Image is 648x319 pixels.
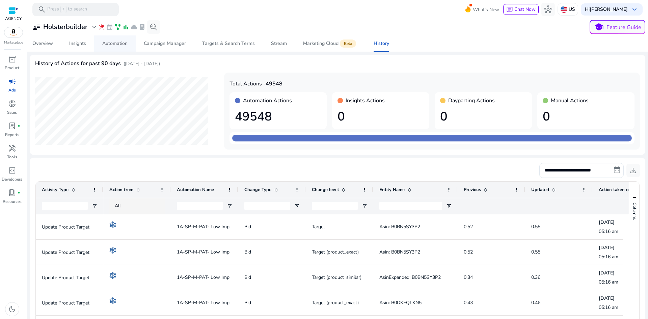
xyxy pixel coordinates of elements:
[464,274,473,281] span: 0.34
[531,274,540,281] span: 0.36
[346,98,385,104] h4: Insights Actions
[244,249,251,255] span: Bid
[42,245,97,259] p: Update Product Target
[42,296,97,310] p: Update Product Target
[102,41,128,46] div: Automation
[464,223,473,230] span: 0.52
[47,6,87,13] p: Press to search
[8,77,16,85] span: campaign
[123,24,129,30] span: bar_chart
[150,23,158,31] span: search_insights
[312,299,359,306] span: Target (product_exact)
[379,249,420,255] span: Asin: B0BN5SY3P2
[312,249,359,255] span: Target (product_exact)
[531,249,540,255] span: 0.55
[514,6,536,12] span: Chat Now
[69,41,86,46] div: Insights
[379,299,422,306] span: Asin: B0DKFQLKN5
[590,20,645,34] button: schoolFeature Guide
[374,41,389,46] div: History
[464,187,481,193] span: Previous
[144,41,186,46] div: Campaign Manager
[18,125,20,127] span: fiber_manual_record
[114,24,121,30] span: family_history
[131,24,137,30] span: cloud
[244,274,251,281] span: Bid
[551,98,589,104] h4: Manual Actions
[544,5,552,14] span: hub
[506,6,513,13] span: chat
[266,80,282,87] b: 49548
[464,249,473,255] span: 0.52
[5,16,22,22] p: AGENCY
[8,166,16,175] span: code_blocks
[35,60,121,67] h4: History of Actions for past 90 days
[42,220,97,234] p: Update Product Target
[531,299,540,306] span: 0.46
[590,6,628,12] b: [PERSON_NAME]
[42,202,88,210] input: Activity Type Filter Input
[115,203,121,209] span: All
[594,22,604,32] span: school
[337,109,424,124] h1: 0
[177,187,214,193] span: Automation Name
[32,41,53,46] div: Overview
[177,270,230,284] span: 1A-SP-M-PAT- Low Imp
[312,187,339,193] span: Change level
[271,41,287,46] div: Stream
[60,6,66,13] span: /
[106,24,113,30] span: event
[32,23,40,31] span: user_attributes
[177,202,223,210] input: Automation Name Filter Input
[177,245,230,259] span: 1A-SP-M-PAT- Low Imp
[379,223,420,230] span: Asin: B0BN5SY3P2
[38,5,46,14] span: search
[543,109,629,124] h1: 0
[4,40,23,45] p: Marketplace
[379,202,442,210] input: Entity Name Filter Input
[5,65,19,71] p: Product
[631,203,638,220] span: Columns
[569,3,575,15] p: US
[244,202,290,210] input: Change Type Filter Input
[7,109,17,115] p: Sales
[147,20,160,34] button: search_insights
[8,144,16,152] span: handyman
[8,189,16,197] span: book_4
[8,305,16,313] span: dark_mode
[303,41,357,46] div: Marketing Cloud
[464,299,473,306] span: 0.43
[92,203,97,209] button: Open Filter Menu
[312,223,325,230] span: Target
[312,202,358,210] input: Change level Filter Input
[98,24,105,30] span: wand_stars
[109,297,116,304] img: rule-automation.svg
[599,187,631,193] span: Action taken on
[243,98,292,104] h4: Automation Actions
[8,100,16,108] span: donut_small
[235,109,321,124] h1: 49548
[177,296,230,310] span: 1A-SP-M-PAT- Low Imp
[227,203,232,209] button: Open Filter Menu
[379,274,441,281] span: AsinExpanded: B0BN5SY3P2
[42,271,97,285] p: Update Product Target
[7,154,17,160] p: Tools
[244,299,251,306] span: Bid
[230,81,634,87] h4: Total Actions -
[8,55,16,63] span: inventory_2
[312,274,361,281] span: Target (product_similar)
[541,3,555,16] button: hub
[440,109,526,124] h1: 0
[2,176,22,182] p: Developers
[585,7,628,12] p: Hi
[630,5,639,14] span: keyboard_arrow_down
[244,223,251,230] span: Bid
[629,166,637,175] span: download
[626,164,640,177] button: download
[90,23,98,31] span: expand_more
[561,6,567,13] img: us.svg
[42,187,69,193] span: Activity Type
[124,60,160,67] p: ([DATE] - [DATE])
[8,87,16,93] p: Ads
[43,23,87,31] h3: Holsterbuilder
